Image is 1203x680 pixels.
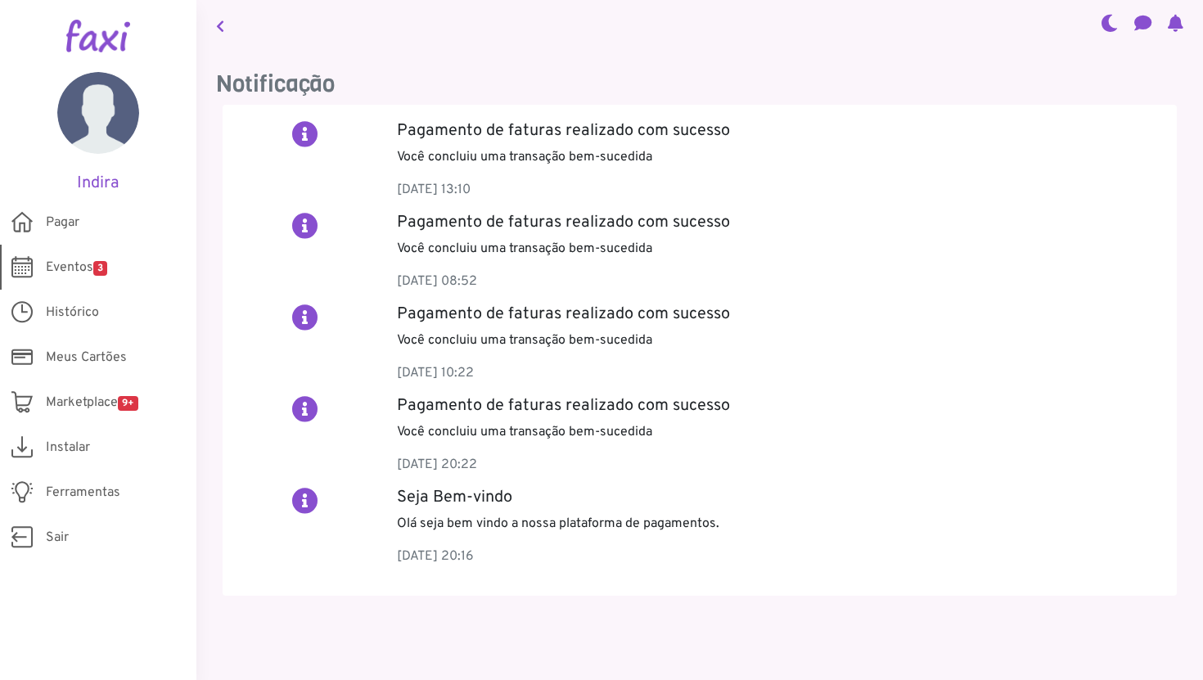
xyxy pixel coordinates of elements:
span: Instalar [46,438,90,457]
span: 9+ [118,396,138,411]
p: Você concluiu uma transação bem-sucedida [397,331,1160,350]
a: Indira [25,72,172,193]
span: Pagar [46,213,79,232]
p: [DATE] 10:22 [397,363,1160,383]
span: Ferramentas [46,483,120,502]
p: [DATE] 20:16 [397,547,1160,566]
h5: Pagamento de faturas realizado com sucesso [397,304,1160,324]
h5: Pagamento de faturas realizado com sucesso [397,213,1160,232]
p: [DATE] 20:22 [397,455,1160,475]
h5: Pagamento de faturas realizado com sucesso [397,121,1160,141]
span: Marketplace [46,393,138,412]
span: Meus Cartões [46,348,127,367]
p: Olá seja bem vindo a nossa plataforma de pagamentos. [397,514,1160,534]
span: Histórico [46,303,99,322]
p: Você concluiu uma transação bem-sucedida [397,239,1160,259]
h5: Pagamento de faturas realizado com sucesso [397,396,1160,416]
p: Você concluiu uma transação bem-sucedida [397,422,1160,442]
p: [DATE] 13:10 [397,180,1160,200]
span: Sair [46,528,69,547]
h5: Seja Bem-vindo [397,488,1160,507]
span: 3 [93,261,107,276]
h5: Indira [25,173,172,193]
span: Eventos [46,258,107,277]
p: Você concluiu uma transação bem-sucedida [397,147,1160,167]
p: [DATE] 08:52 [397,272,1160,291]
h3: Notificação [216,70,1183,98]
